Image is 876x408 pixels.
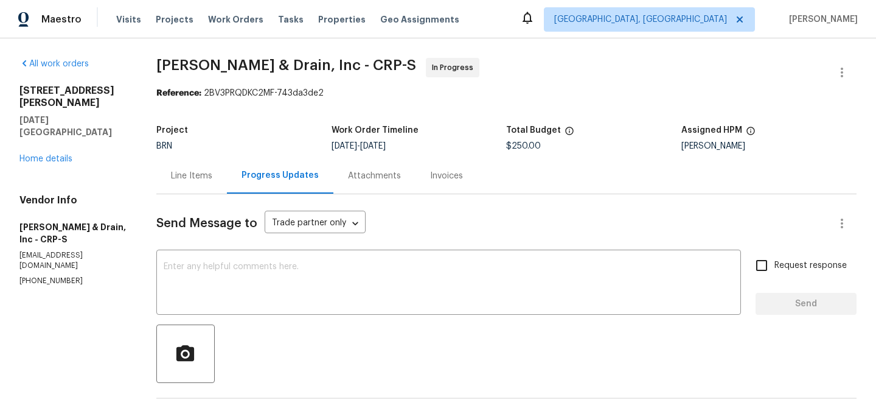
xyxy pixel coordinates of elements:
[19,221,127,245] h5: [PERSON_NAME] & Drain, Inc - CRP-S
[265,214,366,234] div: Trade partner only
[19,60,89,68] a: All work orders
[156,87,857,99] div: 2BV3PRQDKC2MF-743da3de2
[171,170,212,182] div: Line Items
[332,142,357,150] span: [DATE]
[156,217,257,230] span: Send Message to
[784,13,858,26] span: [PERSON_NAME]
[506,142,541,150] span: $250.00
[19,276,127,286] p: [PHONE_NUMBER]
[318,13,366,26] span: Properties
[19,194,127,206] h4: Vendor Info
[19,85,127,109] h2: [STREET_ADDRESS][PERSON_NAME]
[332,126,419,135] h5: Work Order Timeline
[681,126,742,135] h5: Assigned HPM
[360,142,386,150] span: [DATE]
[565,126,574,142] span: The total cost of line items that have been proposed by Opendoor. This sum includes line items th...
[506,126,561,135] h5: Total Budget
[278,15,304,24] span: Tasks
[156,142,172,150] span: BRN
[116,13,141,26] span: Visits
[348,170,401,182] div: Attachments
[156,13,193,26] span: Projects
[554,13,727,26] span: [GEOGRAPHIC_DATA], [GEOGRAPHIC_DATA]
[332,142,386,150] span: -
[41,13,82,26] span: Maestro
[242,169,319,181] div: Progress Updates
[746,126,756,142] span: The hpm assigned to this work order.
[19,114,127,138] h5: [DATE][GEOGRAPHIC_DATA]
[432,62,478,74] span: In Progress
[156,126,188,135] h5: Project
[681,142,857,150] div: [PERSON_NAME]
[774,259,847,272] span: Request response
[156,58,416,72] span: [PERSON_NAME] & Drain, Inc - CRP-S
[380,13,459,26] span: Geo Assignments
[19,250,127,271] p: [EMAIL_ADDRESS][DOMAIN_NAME]
[208,13,263,26] span: Work Orders
[430,170,463,182] div: Invoices
[19,155,72,163] a: Home details
[156,89,201,97] b: Reference:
